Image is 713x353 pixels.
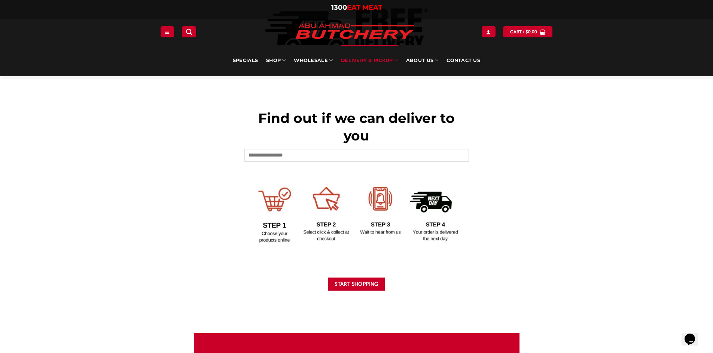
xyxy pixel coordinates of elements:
a: About Us [406,45,438,76]
button: Start Shopping [328,278,385,291]
span: Cart / [510,28,537,35]
a: Menu [161,26,174,37]
a: Login [482,26,495,37]
iframe: chat widget [682,323,706,346]
img: Abu Ahmad Butchery [289,19,420,45]
bdi: 0.00 [525,29,537,34]
a: Specials [233,45,258,76]
a: SHOP [266,45,286,76]
a: Search [182,26,196,37]
img: Delivery Options [244,178,469,247]
a: 1300EAT MEAT [331,3,382,12]
span: 1300 [331,3,347,12]
span: $ [525,28,528,35]
a: Wholesale [294,45,333,76]
a: Contact Us [447,45,480,76]
span: EAT MEAT [347,3,382,12]
a: View cart [503,26,552,37]
a: Delivery & Pickup [341,45,398,76]
span: Find out if we can deliver to you [258,110,455,144]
